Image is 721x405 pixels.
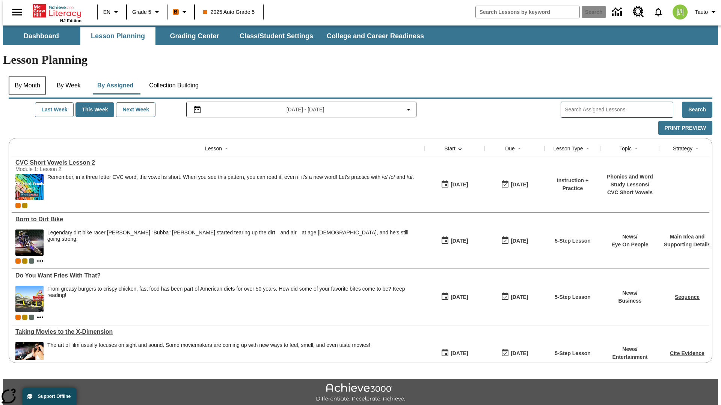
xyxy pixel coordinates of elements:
[438,346,471,360] button: 09/01/25: First time the lesson was available
[9,76,46,94] button: By Month
[29,258,34,264] div: OL 2025 Auto Grade 6
[316,383,405,402] img: Achieve3000 Differentiate Accelerate Achieve
[15,328,421,335] div: Taking Movies to the X-Dimension
[15,272,421,279] div: Do You Want Fries With That?
[511,292,528,302] div: [DATE]
[498,290,531,304] button: 09/01/25: Last day the lesson can be accessed
[205,145,222,152] div: Lesson
[15,229,44,256] img: Motocross racer James Stewart flies through the air on his dirt bike.
[132,8,151,16] span: Grade 5
[444,145,456,152] div: Start
[673,4,688,19] img: avatar image
[612,345,647,353] p: News /
[15,286,44,312] img: One of the first McDonald's stores, with the iconic red sign and golden arches.
[476,6,579,18] input: search field
[22,258,27,264] span: New 2025 class
[692,144,701,153] button: Sort
[22,203,27,208] div: New 2025 class
[15,174,44,200] img: CVC Short Vowels Lesson 2.
[611,233,648,241] p: News /
[15,342,44,368] img: Panel in front of the seats sprays water mist to the happy audience at a 4DX-equipped theater.
[618,297,641,305] p: Business
[605,189,655,196] p: CVC Short Vowels
[15,258,21,264] div: Current Class
[695,8,708,16] span: Tauto
[103,8,110,16] span: EN
[15,315,21,320] div: Current Class
[3,53,718,67] h1: Lesson Planning
[234,27,319,45] button: Class/Student Settings
[555,293,591,301] p: 5-Step Lesson
[15,272,421,279] a: Do You Want Fries With That?, Lessons
[47,286,421,312] div: From greasy burgers to crispy chicken, fast food has been part of American diets for over 50 year...
[548,177,597,192] p: Instruction + Practice
[511,236,528,246] div: [DATE]
[47,229,421,242] div: Legendary dirt bike racer [PERSON_NAME] "Bubba" [PERSON_NAME] started tearing up the dirt—and air...
[438,290,471,304] button: 09/01/25: First time the lesson was available
[404,105,413,114] svg: Collapse Date Range Filter
[287,106,324,114] span: [DATE] - [DATE]
[129,5,164,19] button: Grade: Grade 5, Select a grade
[47,174,414,180] p: Remember, in a three letter CVC word, the vowel is short. When you see this pattern, you can read...
[555,237,591,245] p: 5-Step Lesson
[47,229,421,256] span: Legendary dirt bike racer James "Bubba" Stewart started tearing up the dirt—and air—at age 4, and...
[451,236,468,246] div: [DATE]
[116,102,155,117] button: Next Week
[91,76,139,94] button: By Assigned
[321,27,430,45] button: College and Career Readiness
[36,313,45,322] button: Show more classes
[6,1,28,23] button: Open side menu
[618,289,641,297] p: News /
[619,145,632,152] div: Topic
[60,18,81,23] span: NJ Edition
[170,5,192,19] button: Boost Class color is orange. Change class color
[670,350,704,356] a: Cite Evidence
[632,144,641,153] button: Sort
[451,292,468,302] div: [DATE]
[555,349,591,357] p: 5-Step Lesson
[664,234,710,247] a: Main Idea and Supporting Details
[35,102,74,117] button: Last Week
[33,3,81,23] div: Home
[565,104,673,115] input: Search Assigned Lessons
[47,286,421,298] div: From greasy burgers to crispy chicken, fast food has been part of American diets for over 50 year...
[174,7,178,16] span: B
[15,216,421,223] div: Born to Dirt Bike
[15,203,21,208] div: Current Class
[15,216,421,223] a: Born to Dirt Bike, Lessons
[15,159,421,166] div: CVC Short Vowels Lesson 2
[3,25,718,45] div: SubNavbar
[583,144,592,153] button: Sort
[3,27,431,45] div: SubNavbar
[438,177,471,192] button: 09/02/25: First time the lesson was available
[456,144,465,153] button: Sort
[553,145,583,152] div: Lesson Type
[4,27,79,45] button: Dashboard
[608,2,628,22] a: Data Center
[190,105,413,114] button: Select the date range menu item
[515,144,524,153] button: Sort
[50,76,87,94] button: By Week
[100,5,124,19] button: Language: EN, Select a language
[15,166,128,172] div: Module 1: Lesson 2
[15,159,421,166] a: CVC Short Vowels Lesson 2, Lessons
[143,76,205,94] button: Collection Building
[658,121,712,135] button: Print Preview
[498,177,531,192] button: 09/02/25: Last day the lesson can be accessed
[668,2,692,22] button: Select a new avatar
[80,27,155,45] button: Lesson Planning
[23,388,77,405] button: Support Offline
[682,102,712,118] button: Search
[203,8,255,16] span: 2025 Auto Grade 5
[673,145,692,152] div: Strategy
[22,315,27,320] div: New 2025 class
[75,102,114,117] button: This Week
[649,2,668,22] a: Notifications
[611,241,648,249] p: Eye On People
